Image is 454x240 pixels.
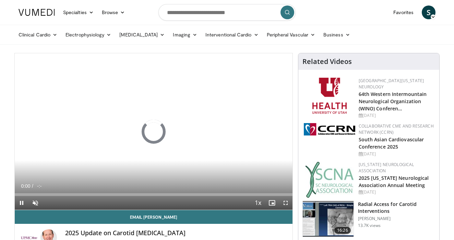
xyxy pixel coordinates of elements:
[389,6,418,19] a: Favorites
[359,162,414,174] a: [US_STATE] Neurological Association
[359,151,434,157] div: [DATE]
[422,6,435,19] a: S
[14,28,61,42] a: Clinical Cardio
[265,196,279,210] button: Enable picture-in-picture mode
[359,91,427,112] a: 64th Western Intermountain Neurological Organization (WINO) Conferen…
[334,227,351,234] span: 16:26
[359,123,434,135] a: Collaborative CME and Research Network (CCRN)
[358,223,381,228] p: 13.7K views
[304,123,355,135] img: a04ee3ba-8487-4636-b0fb-5e8d268f3737.png.150x105_q85_autocrop_double_scale_upscale_version-0.2.png
[358,201,435,215] h3: Radial Access for Carotid Interventions
[359,175,429,188] a: 2025 [US_STATE] Neurological Association Annual Meeting
[65,229,287,237] h4: 2025 Update on Carotid [MEDICAL_DATA]
[158,4,296,21] input: Search topics, interventions
[15,210,292,224] a: Email [PERSON_NAME]
[359,112,434,119] div: [DATE]
[279,196,292,210] button: Fullscreen
[21,183,30,189] span: 0:00
[115,28,169,42] a: [MEDICAL_DATA]
[312,78,347,114] img: f6362829-b0a3-407d-a044-59546adfd345.png.150x105_q85_autocrop_double_scale_upscale_version-0.2.png
[98,6,129,19] a: Browse
[169,28,201,42] a: Imaging
[359,78,424,90] a: [GEOGRAPHIC_DATA][US_STATE] Neurology
[32,183,33,189] span: /
[19,9,55,16] img: VuMedi Logo
[28,196,42,210] button: Unmute
[15,193,292,196] div: Progress Bar
[15,53,292,210] video-js: Video Player
[263,28,319,42] a: Peripheral Vascular
[201,28,263,42] a: Interventional Cardio
[15,196,28,210] button: Pause
[319,28,354,42] a: Business
[358,216,435,221] p: [PERSON_NAME]
[359,136,424,150] a: South Asian Cardiovascular Conference 2025
[61,28,115,42] a: Electrophysiology
[359,189,434,195] div: [DATE]
[302,201,435,237] a: 16:26 Radial Access for Carotid Interventions [PERSON_NAME] 13.7K views
[302,57,352,66] h4: Related Videos
[59,6,98,19] a: Specialties
[303,201,354,237] img: RcxVNUapo-mhKxBX4xMDoxOjA4MTsiGN_2.150x105_q85_crop-smart_upscale.jpg
[251,196,265,210] button: Playback Rate
[305,162,354,198] img: b123db18-9392-45ae-ad1d-42c3758a27aa.jpg.150x105_q85_autocrop_double_scale_upscale_version-0.2.jpg
[37,183,41,189] span: -:-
